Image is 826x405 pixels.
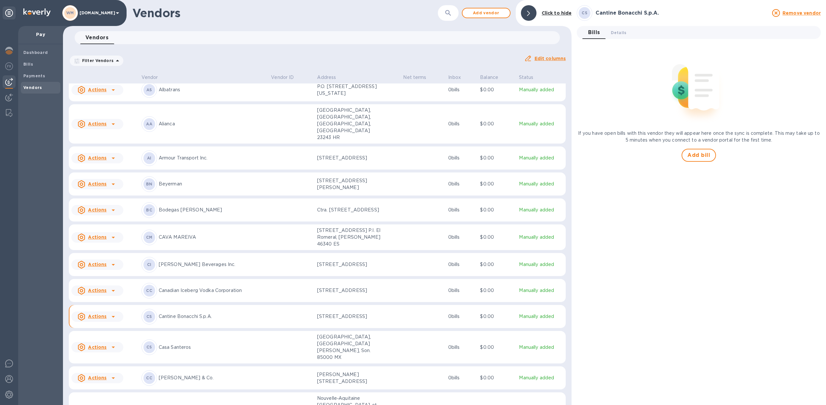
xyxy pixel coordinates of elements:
p: Canadian Iceberg Vodka Corporation [159,287,266,294]
p: $0.00 [480,313,514,320]
b: CS [146,314,152,319]
p: Manually added [519,344,563,351]
span: Net terms [403,74,435,81]
b: BN [146,182,153,186]
p: 0 bills [448,155,475,161]
p: [GEOGRAPHIC_DATA], [GEOGRAPHIC_DATA][PERSON_NAME], Son. 85000 MX [317,334,382,361]
b: CC [146,288,152,293]
span: Inbox [448,74,469,81]
p: Beyerman [159,181,266,187]
p: 0 bills [448,344,475,351]
p: [STREET_ADDRESS] [317,155,382,161]
u: Actions [88,155,106,160]
p: Vendor [142,74,158,81]
p: 0 bills [448,86,475,93]
b: AS [146,87,152,92]
b: CS [582,10,587,15]
p: [GEOGRAPHIC_DATA], [GEOGRAPHIC_DATA], [GEOGRAPHIC_DATA], [GEOGRAPHIC_DATA] 23243 HR [317,107,382,141]
p: [PERSON_NAME] Beverages Inc. [159,261,266,268]
b: CI [147,262,152,267]
p: Address [317,74,336,81]
span: Add bill [687,151,710,159]
p: Cantine Bonacchi S.p.A. [159,313,266,320]
p: 0 bills [448,287,475,294]
p: [DOMAIN_NAME] [80,11,112,15]
p: P.O. [STREET_ADDRESS][US_STATE] [317,83,382,97]
p: 0 bills [448,261,475,268]
p: Manually added [519,261,563,268]
p: Armour Transport Inc. [159,155,266,161]
p: [PERSON_NAME][STREET_ADDRESS] [317,371,382,385]
b: Click to hide [542,10,572,16]
p: $0.00 [480,155,514,161]
u: Actions [88,314,106,319]
p: CAVA MAREIVA [159,234,266,241]
p: $0.00 [480,344,514,351]
p: Net terms [403,74,426,81]
p: [STREET_ADDRESS][PERSON_NAME] [317,177,382,191]
p: Casa Santeros [159,344,266,351]
u: Actions [88,181,106,186]
p: Bodegas [PERSON_NAME] [159,207,266,213]
b: Dashboard [23,50,48,55]
p: Manually added [519,313,563,320]
p: $0.00 [480,86,514,93]
span: Bills [588,28,600,37]
p: Ctra. [STREET_ADDRESS] [317,207,382,213]
span: Balance [480,74,507,81]
p: Manually added [519,374,563,381]
h1: Vendors [132,6,438,20]
p: Vendor ID [271,74,294,81]
p: $0.00 [480,287,514,294]
p: 0 bills [448,207,475,213]
button: Add vendor [462,8,511,18]
p: Inbox [448,74,461,81]
img: Logo [23,8,51,16]
p: Manually added [519,155,563,161]
p: 0 bills [448,181,475,187]
p: $0.00 [480,234,514,241]
b: CC [146,375,152,380]
u: Edit columns [535,56,566,61]
b: CS [146,345,152,349]
img: Foreign exchange [5,62,13,70]
div: Unpin categories [3,6,16,19]
u: Actions [88,234,106,240]
h3: Cantine Bonacchi S.p.A. [596,10,768,16]
p: Filter Vendors [80,58,114,63]
p: Balance [480,74,498,81]
span: Vendor [142,74,166,81]
p: 0 bills [448,120,475,127]
p: $0.00 [480,207,514,213]
p: [STREET_ADDRESS] [317,287,382,294]
p: [STREET_ADDRESS] [317,313,382,320]
span: Vendor ID [271,74,302,81]
p: Manually added [519,234,563,241]
b: Bills [23,62,33,67]
p: Manually added [519,287,563,294]
b: Payments [23,73,45,78]
p: 0 bills [448,313,475,320]
p: Pay [23,31,58,38]
p: Manually added [519,86,563,93]
p: $0.00 [480,261,514,268]
u: Remove vendor [783,10,821,16]
b: AA [146,121,152,126]
p: Status [519,74,534,81]
u: Actions [88,87,106,92]
p: 0 bills [448,374,475,381]
span: Details [611,29,626,36]
u: Actions [88,345,106,350]
p: Manually added [519,181,563,187]
p: [STREET_ADDRESS] P.I. El Romeral, [PERSON_NAME] 46340 ES [317,227,382,247]
span: Vendors [85,33,108,42]
p: $0.00 [480,120,514,127]
p: If you have open bills with this vendor they will appear here once the sync is complete. This may... [577,130,821,144]
b: Vendors [23,85,42,90]
b: BC [146,208,152,212]
p: $0.00 [480,181,514,187]
u: Actions [88,262,106,267]
u: Actions [88,375,106,380]
b: WM [66,10,74,15]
